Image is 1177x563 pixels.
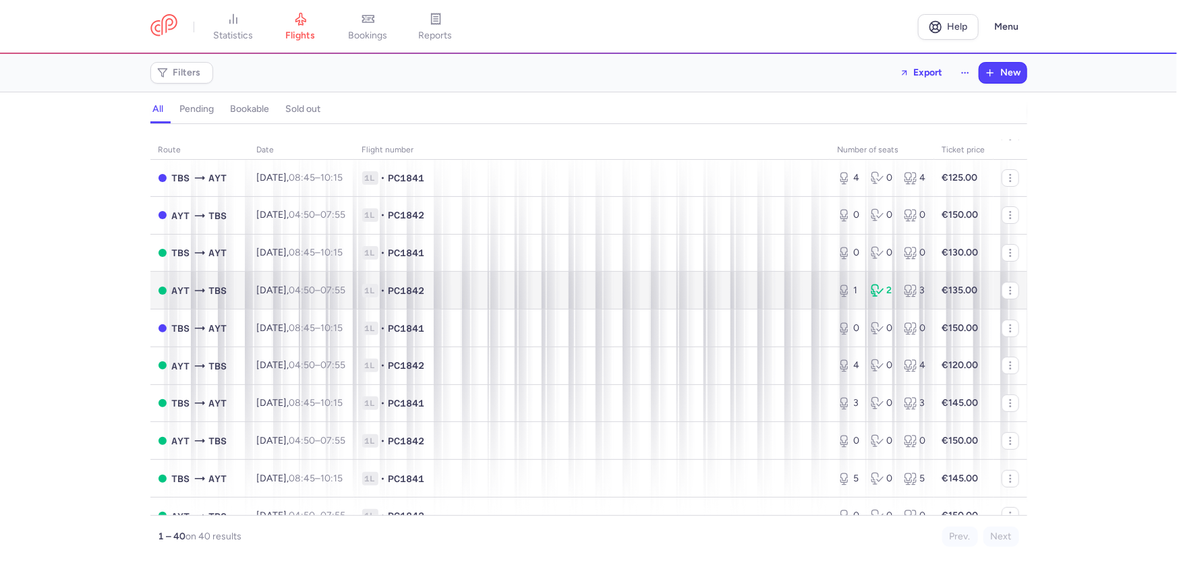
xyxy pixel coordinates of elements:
span: TBS [209,208,227,223]
div: 0 [838,246,860,260]
strong: €135.00 [942,285,978,296]
time: 10:15 [321,322,343,334]
time: 04:50 [289,209,316,220]
button: Next [983,527,1019,547]
a: CitizenPlane red outlined logo [150,14,177,39]
div: 0 [838,434,860,448]
span: AYT [209,396,227,411]
span: – [289,397,343,409]
time: 10:15 [321,473,343,484]
th: Ticket price [934,140,994,160]
span: • [381,396,386,410]
button: Menu [987,14,1027,40]
span: Filters [173,67,201,78]
span: • [381,472,386,485]
span: statistics [213,30,253,42]
span: [DATE], [257,322,343,334]
span: 1L [362,434,378,448]
span: [DATE], [257,285,346,296]
span: PC1842 [389,509,425,523]
time: 07:55 [321,209,346,220]
span: 1L [362,509,378,523]
div: 0 [871,171,893,185]
span: – [289,322,343,334]
span: – [289,247,343,258]
span: AYT [172,208,190,223]
div: 4 [838,171,860,185]
div: 0 [904,208,926,222]
strong: €150.00 [942,435,979,446]
span: PC1841 [389,472,425,485]
a: flights [267,12,335,42]
span: AYT [172,509,190,524]
div: 5 [904,472,926,485]
th: number of seats [830,140,934,160]
span: 1L [362,284,378,297]
span: – [289,209,346,220]
div: 0 [838,509,860,523]
span: PC1841 [389,322,425,335]
time: 07:55 [321,435,346,446]
span: • [381,434,386,448]
div: 0 [838,208,860,222]
time: 07:55 [321,359,346,371]
a: statistics [200,12,267,42]
span: [DATE], [257,359,346,371]
div: 0 [871,322,893,335]
div: 0 [871,208,893,222]
span: PC1841 [389,396,425,410]
th: route [150,140,249,160]
span: TBS [172,471,190,486]
h4: pending [180,103,214,115]
h4: bookable [231,103,270,115]
time: 10:15 [321,397,343,409]
time: 08:45 [289,322,316,334]
strong: €150.00 [942,510,979,521]
time: 08:45 [289,473,316,484]
span: PC1841 [389,171,425,185]
div: 0 [871,246,893,260]
div: 0 [871,509,893,523]
th: date [249,140,354,160]
time: 08:45 [289,397,316,409]
div: 0 [904,322,926,335]
span: [DATE], [257,397,343,409]
span: • [381,246,386,260]
span: AYT [172,359,190,374]
span: TBS [172,396,190,411]
strong: €145.00 [942,473,979,484]
span: PC1842 [389,434,425,448]
h4: sold out [286,103,321,115]
span: reports [419,30,453,42]
span: 1L [362,396,378,410]
strong: €125.00 [942,172,978,183]
span: – [289,473,343,484]
span: – [289,172,343,183]
span: TBS [209,359,227,374]
span: • [381,284,386,297]
span: Export [914,67,943,78]
strong: €130.00 [942,247,979,258]
time: 10:15 [321,247,343,258]
span: [DATE], [257,473,343,484]
div: 0 [838,322,860,335]
div: 0 [871,472,893,485]
span: TBS [209,509,227,524]
div: 1 [838,284,860,297]
span: [DATE], [257,209,346,220]
span: • [381,208,386,222]
time: 07:55 [321,510,346,521]
a: reports [402,12,469,42]
span: TBS [209,434,227,448]
time: 08:45 [289,247,316,258]
time: 04:50 [289,285,316,296]
a: Help [918,14,979,40]
span: AYT [172,283,190,298]
strong: 1 – 40 [159,531,186,542]
span: [DATE], [257,172,343,183]
span: • [381,359,386,372]
strong: €150.00 [942,322,979,334]
span: PC1842 [389,284,425,297]
span: 1L [362,322,378,335]
span: PC1841 [389,246,425,260]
